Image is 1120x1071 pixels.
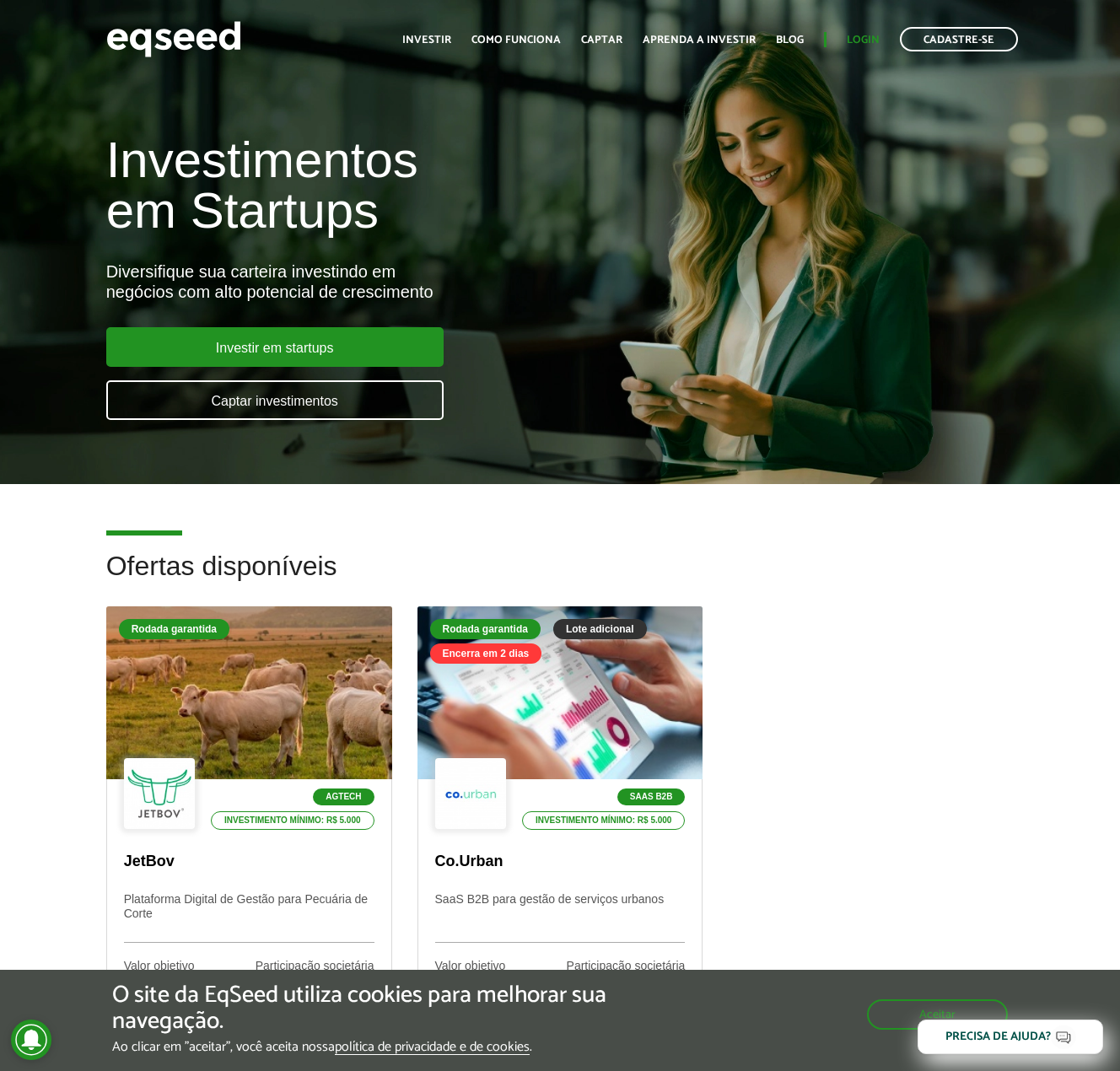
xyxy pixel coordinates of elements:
p: SaaS B2B [617,788,686,805]
h5: O site da EqSeed utiliza cookies para melhorar sua navegação. [112,982,649,1035]
div: Participação societária [256,960,374,971]
a: Blog [776,35,804,46]
a: Captar [581,35,622,46]
a: Investir [402,35,451,46]
div: Rodada garantida [430,619,541,639]
a: Investir em startups [106,327,444,367]
p: Investimento mínimo: R$ 5.000 [211,811,374,830]
button: Aceitar [867,999,1008,1030]
a: Login [847,35,880,46]
a: Rodada garantida Agtech Investimento mínimo: R$ 5.000 JetBov Plataforma Digital de Gestão para Pe... [106,606,392,1051]
div: Rodada garantida [119,619,229,639]
a: Rodada garantida Lote adicional Encerra em 2 dias SaaS B2B Investimento mínimo: R$ 5.000 Co.Urban... [417,606,703,1051]
a: política de privacidade e de cookies [335,1041,530,1055]
div: Valor objetivo [124,960,205,971]
p: Co.Urban [435,853,686,871]
h2: Ofertas disponíveis [106,552,1015,606]
img: EqSeed [106,17,241,62]
a: Como funciona [471,35,561,46]
p: Plataforma Digital de Gestão para Pecuária de Corte [124,892,374,943]
h1: Investimentos em Startups [106,135,641,236]
div: Lote adicional [553,619,647,639]
a: Aprenda a investir [643,35,756,46]
p: Agtech [313,788,374,805]
div: Valor objetivo [435,960,516,971]
p: SaaS B2B para gestão de serviços urbanos [435,892,686,943]
div: Diversifique sua carteira investindo em negócios com alto potencial de crescimento [106,261,641,302]
a: Captar investimentos [106,380,444,420]
div: Participação societária [567,960,686,971]
div: Encerra em 2 dias [430,643,542,664]
p: Ao clicar em "aceitar", você aceita nossa . [112,1039,649,1055]
a: Cadastre-se [900,27,1018,51]
p: JetBov [124,853,374,871]
p: Investimento mínimo: R$ 5.000 [522,811,686,830]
